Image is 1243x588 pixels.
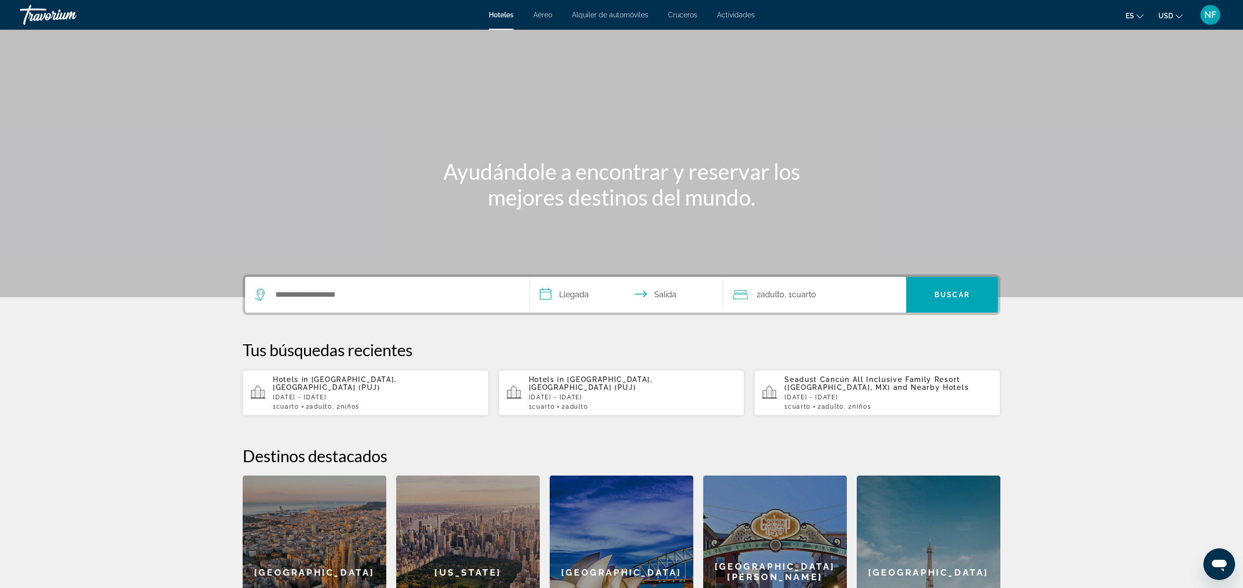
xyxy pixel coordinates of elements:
button: Search [906,277,998,313]
button: User Menu [1197,4,1223,25]
a: Aéreo [533,11,552,19]
button: Change currency [1158,8,1183,23]
span: Hotels in [529,375,565,383]
h2: Destinos destacados [243,446,1000,466]
span: Cuarto [788,403,811,410]
span: , 2 [332,403,360,410]
p: [DATE] - [DATE] [273,394,481,401]
a: Hoteles [489,11,514,19]
button: Seadust Cancún All Inclusive Family Resort ([GEOGRAPHIC_DATA], MX) and Nearby Hotels[DATE] - [DAT... [754,370,1000,416]
span: and Nearby Hotels [893,383,969,391]
span: Adulto [566,403,588,410]
a: Travorium [20,2,119,28]
p: [DATE] - [DATE] [784,394,992,401]
span: Buscar [934,291,970,299]
button: Travelers: 2 adults, 0 children [723,277,906,313]
span: , 2 [844,403,871,410]
span: USD [1158,12,1173,20]
h1: Ayudándole a encontrar y reservar los mejores destinos del mundo. [436,159,807,210]
p: Tus búsquedas recientes [243,340,1000,360]
span: Niños [852,403,871,410]
a: Alquiler de automóviles [572,11,648,19]
span: Hotels in [273,375,309,383]
span: Adulto [310,403,332,410]
p: [DATE] - [DATE] [529,394,737,401]
button: Hotels in [GEOGRAPHIC_DATA], [GEOGRAPHIC_DATA] (PUJ)[DATE] - [DATE]1Cuarto2Adulto [499,370,745,416]
span: 1 [529,403,555,410]
button: Change language [1126,8,1143,23]
span: 2 [562,403,588,410]
span: es [1126,12,1134,20]
a: Actividades [717,11,755,19]
span: 2 [306,403,332,410]
span: 1 [273,403,299,410]
a: Cruceros [668,11,697,19]
iframe: Button to launch messaging window [1203,548,1235,580]
span: Adulto [761,290,784,299]
div: Search widget [245,277,998,313]
span: Cuarto [532,403,555,410]
span: Seadust Cancún All Inclusive Family Resort ([GEOGRAPHIC_DATA], MX) [784,375,960,391]
span: [GEOGRAPHIC_DATA], [GEOGRAPHIC_DATA] (PUJ) [529,375,653,391]
button: Select check in and out date [530,277,723,313]
span: NF [1204,10,1216,20]
span: Cuarto [276,403,299,410]
span: , 1 [784,288,816,302]
span: 2 [818,403,844,410]
span: 2 [757,288,784,302]
button: Hotels in [GEOGRAPHIC_DATA], [GEOGRAPHIC_DATA] (PUJ)[DATE] - [DATE]1Cuarto2Adulto, 2Niños [243,370,489,416]
span: 1 [784,403,811,410]
span: Adulto [822,403,844,410]
span: [GEOGRAPHIC_DATA], [GEOGRAPHIC_DATA] (PUJ) [273,375,397,391]
span: Niños [341,403,360,410]
span: Cuarto [792,290,816,299]
input: Search hotel destination [274,287,515,302]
